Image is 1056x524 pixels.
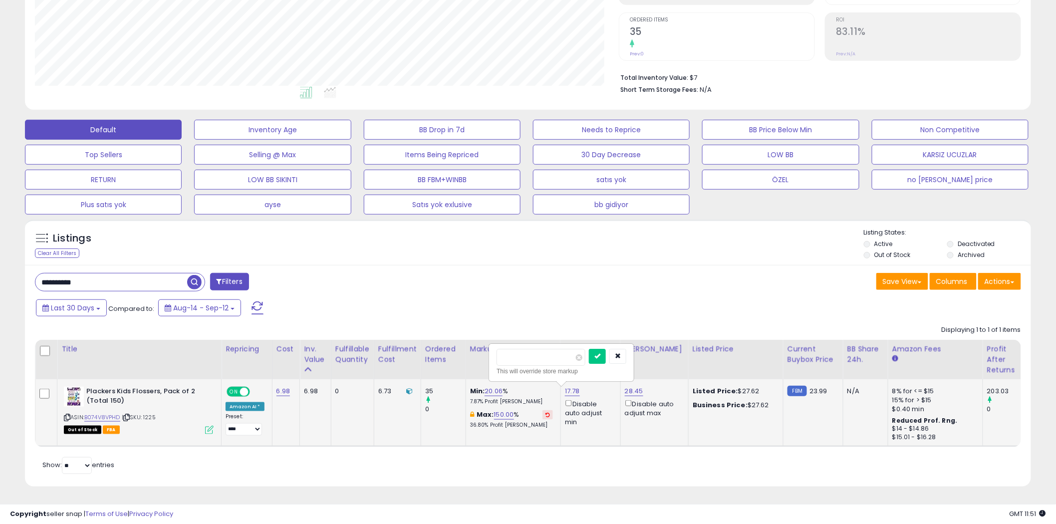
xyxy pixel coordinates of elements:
div: seller snap | | [10,510,173,519]
span: OFF [249,388,264,396]
button: LOW BB [702,145,859,165]
span: All listings that are currently out of stock and unavailable for purchase on Amazon [64,426,101,434]
div: Profit After Returns [987,344,1024,375]
span: 23.99 [809,386,827,396]
span: ROI [836,17,1021,23]
b: Total Inventory Value: [620,73,688,82]
div: 15% for > $15 [892,396,975,405]
div: 0 [987,405,1028,414]
div: Fulfillment Cost [378,344,417,365]
div: Disable auto adjust min [565,398,613,427]
button: ayse [194,195,351,215]
button: Last 30 Days [36,299,107,316]
img: 51x343PLJpL._SL40_.jpg [64,387,84,407]
p: Listing States: [864,228,1031,238]
div: Preset: [226,413,264,436]
button: Needs to Reprice [533,120,690,140]
a: 28.45 [625,386,643,396]
div: 203.03 [987,387,1028,396]
div: ASIN: [64,387,214,433]
div: $0.40 min [892,405,975,414]
button: Satıs yok exlusive [364,195,521,215]
a: 150.00 [494,410,514,420]
div: BB Share 24h. [847,344,884,365]
div: Title [61,344,217,354]
div: Current Buybox Price [788,344,839,365]
label: Active [874,240,893,248]
div: % [470,387,553,405]
div: $27.62 [693,387,776,396]
p: 7.87% Profit [PERSON_NAME] [470,398,553,405]
div: 35 [425,387,466,396]
div: 8% for <= $15 [892,387,975,396]
div: Listed Price [693,344,779,354]
b: Plackers Kids Flossers, Pack of 2 (Total 150) [86,387,208,408]
button: Items Being Repriced [364,145,521,165]
strong: Copyright [10,509,46,519]
button: BB Price Below Min [702,120,859,140]
button: RETURN [25,170,182,190]
b: Short Term Storage Fees: [620,85,698,94]
div: Repricing [226,344,268,354]
div: Amazon AI * [226,402,264,411]
button: KARSIZ UCUZLAR [872,145,1029,165]
div: Fulfillable Quantity [335,344,370,365]
div: This will override store markup [497,366,626,376]
button: Default [25,120,182,140]
div: 6.73 [378,387,413,396]
div: Disable auto adjust max [625,398,681,418]
a: 6.98 [276,386,290,396]
span: Ordered Items [630,17,814,23]
button: Selling @ Max [194,145,351,165]
span: Last 30 Days [51,303,94,313]
li: $7 [620,71,1014,83]
div: Clear All Filters [35,249,79,258]
span: Aug-14 - Sep-12 [173,303,229,313]
a: Privacy Policy [129,509,173,519]
button: Save View [876,273,928,290]
a: 17.78 [565,386,580,396]
small: Amazon Fees. [892,354,898,363]
small: Prev: N/A [836,51,855,57]
div: $15.01 - $16.28 [892,433,975,442]
button: Inventory Age [194,120,351,140]
div: % [470,410,553,429]
small: FBM [788,386,807,396]
button: LOW BB SIKINTI [194,170,351,190]
button: BB FBM+WINBB [364,170,521,190]
b: Listed Price: [693,386,738,396]
div: $27.62 [693,401,776,410]
span: 2025-10-13 11:51 GMT [1010,509,1046,519]
button: 30 Day Decrease [533,145,690,165]
div: Ordered Items [425,344,462,365]
b: Reduced Prof. Rng. [892,416,958,425]
th: The percentage added to the cost of goods (COGS) that forms the calculator for Min & Max prices. [466,340,560,379]
b: Business Price: [693,400,748,410]
span: | SKU: 1225 [122,413,156,421]
div: 6.98 [304,387,323,396]
span: Show: entries [42,460,114,470]
button: satıs yok [533,170,690,190]
h2: 35 [630,26,814,39]
button: Columns [930,273,977,290]
a: B074V8VPHD [84,413,120,422]
span: ON [228,388,240,396]
b: Max: [477,410,494,419]
button: Top Sellers [25,145,182,165]
div: Amazon Fees [892,344,979,354]
span: FBA [103,426,120,434]
span: N/A [700,85,712,94]
button: no [PERSON_NAME] price [872,170,1029,190]
div: $14 - $14.86 [892,425,975,433]
button: BB Drop in 7d [364,120,521,140]
div: N/A [847,387,880,396]
label: Deactivated [958,240,995,248]
button: bb gidiyor [533,195,690,215]
a: Terms of Use [85,509,128,519]
button: ÖZEL [702,170,859,190]
h5: Listings [53,232,91,246]
p: 36.80% Profit [PERSON_NAME] [470,422,553,429]
a: 20.06 [485,386,503,396]
button: Aug-14 - Sep-12 [158,299,241,316]
div: [PERSON_NAME] [625,344,684,354]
